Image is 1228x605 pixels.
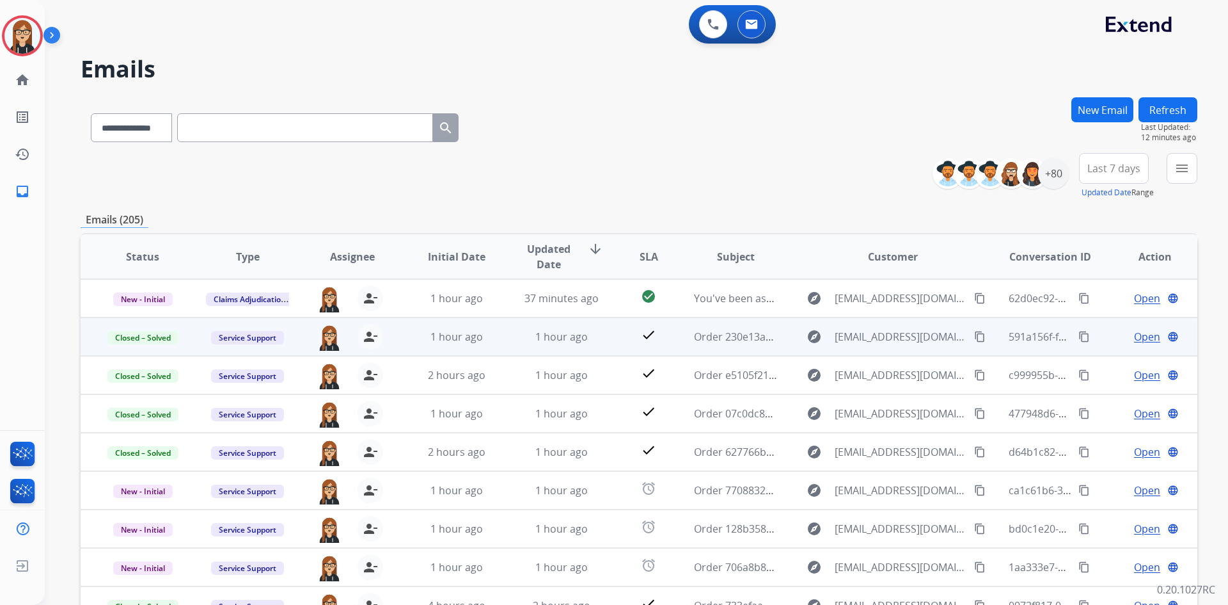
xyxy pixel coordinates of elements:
[211,561,284,575] span: Service Support
[835,291,966,306] span: [EMAIL_ADDRESS][DOMAIN_NAME]
[113,523,173,536] span: New - Initial
[694,445,915,459] span: Order 627766b5-4fdf-4148-bb48-92f39b682f54
[807,406,822,421] mat-icon: explore
[694,330,920,344] span: Order 230e13ab-d07e-45b6-88cf-4ac871a57550
[113,293,173,306] span: New - Initial
[1078,293,1090,304] mat-icon: content_copy
[1009,249,1091,264] span: Conversation ID
[1078,485,1090,496] mat-icon: content_copy
[438,120,453,136] mat-icon: search
[535,522,588,536] span: 1 hour ago
[1134,329,1160,344] span: Open
[807,521,822,536] mat-icon: explore
[317,324,342,351] img: agent-avatar
[1009,560,1202,574] span: 1aa333e7-084e-43f6-ab65-acd7297900cc
[107,331,178,344] span: Closed – Solved
[1071,97,1133,122] button: New Email
[835,329,966,344] span: [EMAIL_ADDRESS][DOMAIN_NAME]
[363,291,378,306] mat-icon: person_remove
[835,483,966,498] span: [EMAIL_ADDRESS][DOMAIN_NAME]
[363,483,378,498] mat-icon: person_remove
[126,249,159,264] span: Status
[363,521,378,536] mat-icon: person_remove
[428,368,485,382] span: 2 hours ago
[317,554,342,581] img: agent-avatar
[835,521,966,536] span: [EMAIL_ADDRESS][DOMAIN_NAME]
[1167,331,1179,343] mat-icon: language
[317,401,342,428] img: agent-avatar
[1167,485,1179,496] mat-icon: language
[1009,330,1202,344] span: 591a156f-f407-47b3-8917-4b9138ed4286
[317,478,342,504] img: agent-avatar
[430,330,483,344] span: 1 hour ago
[641,404,656,419] mat-icon: check
[211,331,284,344] span: Service Support
[113,561,173,575] span: New - Initial
[1141,122,1197,133] span: Last Updated:
[330,249,375,264] span: Assignee
[211,408,284,421] span: Service Support
[641,289,656,304] mat-icon: check_circle
[211,485,284,498] span: Service Support
[1134,291,1160,306] span: Open
[974,523,986,535] mat-icon: content_copy
[835,560,966,575] span: [EMAIL_ADDRESS][DOMAIN_NAME]
[1078,561,1090,573] mat-icon: content_copy
[535,445,588,459] span: 1 hour ago
[974,561,986,573] mat-icon: content_copy
[535,407,588,421] span: 1 hour ago
[1134,406,1160,421] span: Open
[363,406,378,421] mat-icon: person_remove
[868,249,918,264] span: Customer
[1141,133,1197,143] span: 12 minutes ago
[694,560,920,574] span: Order 706a8b8b-719a-47ee-89e2-7efe05c6345e
[206,293,294,306] span: Claims Adjudication
[1167,523,1179,535] mat-icon: language
[524,291,599,305] span: 37 minutes ago
[1009,407,1208,421] span: 477948d6-e498-46eb-8650-d074d87e62c6
[81,212,148,228] p: Emails (205)
[641,558,656,573] mat-icon: alarm
[15,109,30,125] mat-icon: list_alt
[535,368,588,382] span: 1 hour ago
[317,516,342,543] img: agent-avatar
[1082,187,1154,198] span: Range
[1009,291,1208,305] span: 62d0ec92-1d3b-4dba-92bb-0479a87abfda
[807,291,822,306] mat-icon: explore
[211,369,284,383] span: Service Support
[807,367,822,383] mat-icon: explore
[1167,561,1179,573] mat-icon: language
[641,366,656,381] mat-icon: check
[1079,153,1149,184] button: Last 7 days
[835,367,966,383] span: [EMAIL_ADDRESS][DOMAIN_NAME]
[317,439,342,466] img: agent-avatar
[1167,446,1179,458] mat-icon: language
[1134,444,1160,460] span: Open
[113,485,173,498] span: New - Initial
[1078,523,1090,535] mat-icon: content_copy
[974,293,986,304] mat-icon: content_copy
[1092,234,1197,279] th: Action
[1134,483,1160,498] span: Open
[107,408,178,421] span: Closed – Solved
[694,483,783,497] span: Order 7708832295
[430,522,483,536] span: 1 hour ago
[107,369,178,383] span: Closed – Solved
[807,560,822,575] mat-icon: explore
[4,18,40,54] img: avatar
[807,444,822,460] mat-icon: explore
[430,483,483,497] span: 1 hour ago
[641,327,656,343] mat-icon: check
[1038,158,1069,189] div: +80
[1134,560,1160,575] span: Open
[15,184,30,199] mat-icon: inbox
[640,249,658,264] span: SLA
[1009,445,1199,459] span: d64b1c82-558f-446f-ac41-39900b588f21
[1138,97,1197,122] button: Refresh
[363,444,378,460] mat-icon: person_remove
[1078,369,1090,381] mat-icon: content_copy
[535,483,588,497] span: 1 hour ago
[520,241,578,272] span: Updated Date
[1009,368,1206,382] span: c999955b-2195-492d-bb11-03636a746f7b
[81,56,1197,82] h2: Emails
